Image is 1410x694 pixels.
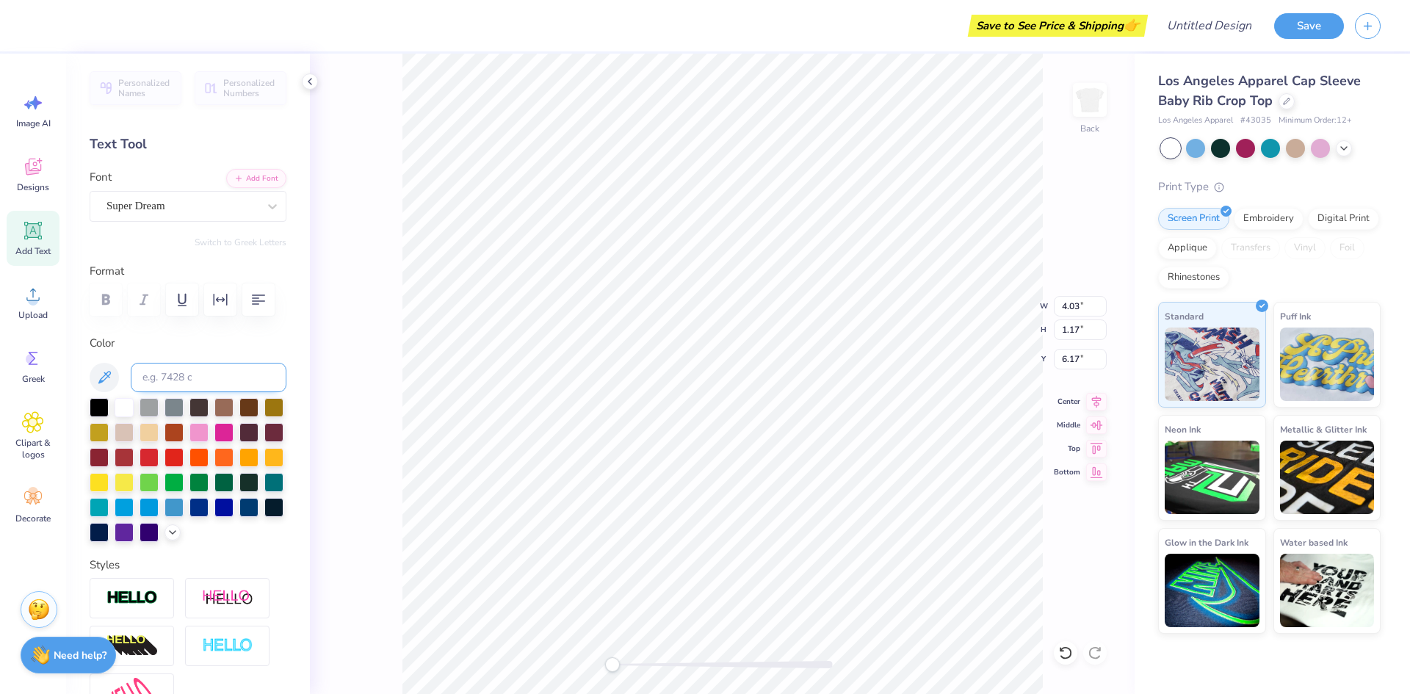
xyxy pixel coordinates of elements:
[1165,441,1259,514] img: Neon Ink
[90,263,286,280] label: Format
[1221,237,1280,259] div: Transfers
[15,513,51,524] span: Decorate
[1280,554,1375,627] img: Water based Ink
[195,236,286,248] button: Switch to Greek Letters
[605,657,620,672] div: Accessibility label
[1279,115,1352,127] span: Minimum Order: 12 +
[202,589,253,607] img: Shadow
[90,557,120,574] label: Styles
[1280,308,1311,324] span: Puff Ink
[1155,11,1263,40] input: Untitled Design
[1158,72,1361,109] span: Los Angeles Apparel Cap Sleeve Baby Rib Crop Top
[1158,178,1381,195] div: Print Type
[1158,208,1229,230] div: Screen Print
[1330,237,1364,259] div: Foil
[1165,554,1259,627] img: Glow in the Dark Ink
[972,15,1144,37] div: Save to See Price & Shipping
[118,78,173,98] span: Personalized Names
[90,134,286,154] div: Text Tool
[1075,85,1104,115] img: Back
[1158,267,1229,289] div: Rhinestones
[16,118,51,129] span: Image AI
[1284,237,1326,259] div: Vinyl
[54,648,106,662] strong: Need help?
[1165,422,1201,437] span: Neon Ink
[22,373,45,385] span: Greek
[1158,115,1233,127] span: Los Angeles Apparel
[223,78,278,98] span: Personalized Numbers
[1165,535,1248,550] span: Glow in the Dark Ink
[106,635,158,658] img: 3D Illusion
[18,309,48,321] span: Upload
[1280,422,1367,437] span: Metallic & Glitter Ink
[1280,441,1375,514] img: Metallic & Glitter Ink
[195,71,286,105] button: Personalized Numbers
[1158,237,1217,259] div: Applique
[1308,208,1379,230] div: Digital Print
[1280,535,1348,550] span: Water based Ink
[1054,396,1080,408] span: Center
[131,363,286,392] input: e.g. 7428 c
[1054,443,1080,455] span: Top
[1240,115,1271,127] span: # 43035
[226,169,286,188] button: Add Font
[90,71,181,105] button: Personalized Names
[9,437,57,460] span: Clipart & logos
[1080,122,1099,135] div: Back
[1274,13,1344,39] button: Save
[1280,328,1375,401] img: Puff Ink
[15,245,51,257] span: Add Text
[1165,308,1204,324] span: Standard
[1124,16,1140,34] span: 👉
[202,637,253,654] img: Negative Space
[17,181,49,193] span: Designs
[106,590,158,607] img: Stroke
[1165,328,1259,401] img: Standard
[1234,208,1304,230] div: Embroidery
[90,335,286,352] label: Color
[1054,466,1080,478] span: Bottom
[90,169,112,186] label: Font
[1054,419,1080,431] span: Middle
